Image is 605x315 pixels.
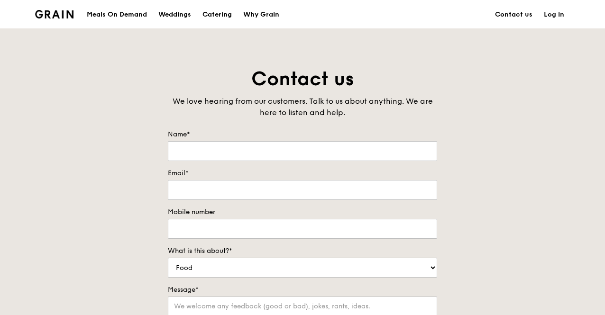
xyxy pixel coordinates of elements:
[168,169,437,178] label: Email*
[35,10,73,18] img: Grain
[153,0,197,29] a: Weddings
[243,0,279,29] div: Why Grain
[158,0,191,29] div: Weddings
[197,0,238,29] a: Catering
[168,285,437,295] label: Message*
[168,96,437,118] div: We love hearing from our customers. Talk to us about anything. We are here to listen and help.
[238,0,285,29] a: Why Grain
[87,0,147,29] div: Meals On Demand
[202,0,232,29] div: Catering
[168,130,437,139] label: Name*
[489,0,538,29] a: Contact us
[168,66,437,92] h1: Contact us
[168,246,437,256] label: What is this about?*
[538,0,570,29] a: Log in
[168,207,437,217] label: Mobile number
